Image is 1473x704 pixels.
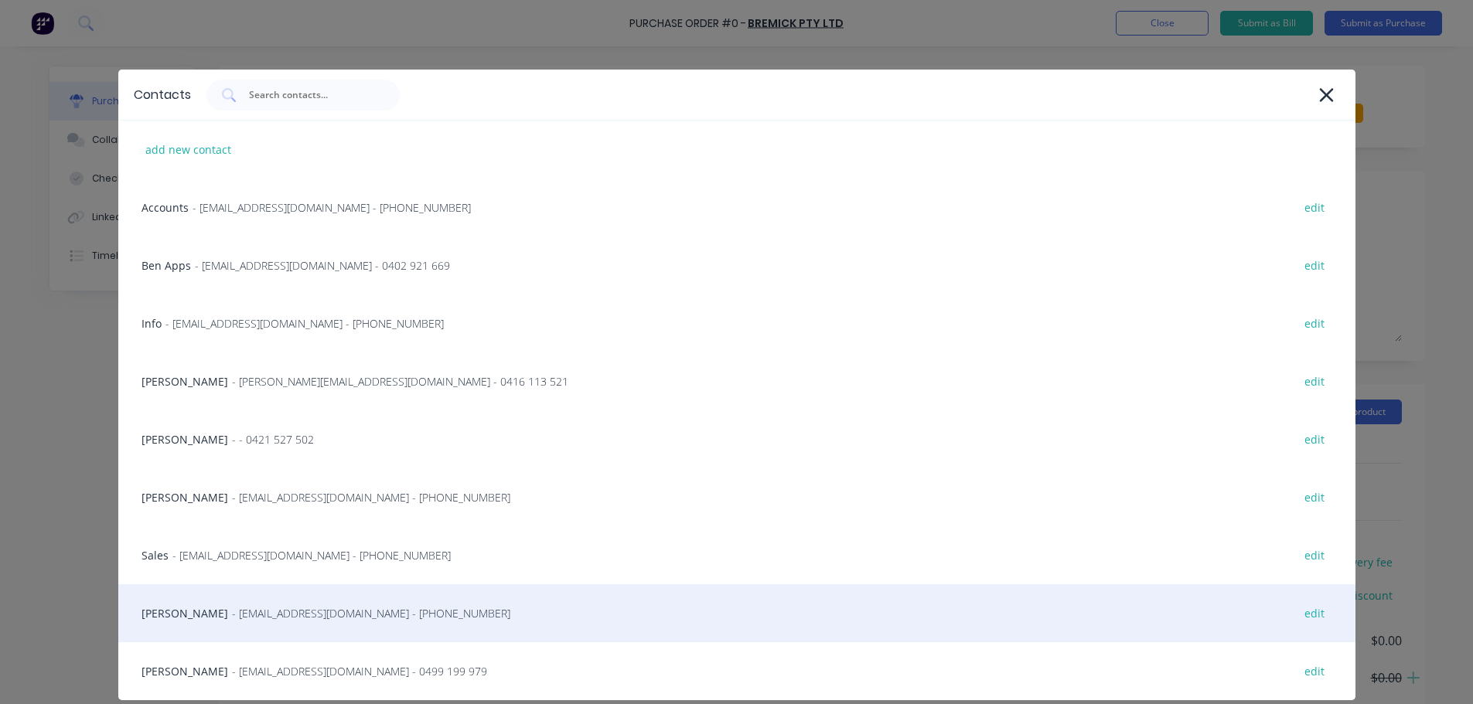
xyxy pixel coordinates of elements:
div: edit [1297,311,1332,335]
span: - [EMAIL_ADDRESS][DOMAIN_NAME] - [PHONE_NUMBER] [232,489,510,505]
input: Search contacts... [247,87,376,103]
span: - [EMAIL_ADDRESS][DOMAIN_NAME] - [PHONE_NUMBER] [232,605,510,621]
div: [PERSON_NAME] [118,352,1355,410]
div: Sales [118,526,1355,584]
div: edit [1297,196,1332,219]
span: - [PERSON_NAME][EMAIL_ADDRESS][DOMAIN_NAME] - 0416 113 521 [232,373,568,389]
span: - [EMAIL_ADDRESS][DOMAIN_NAME] - 0402 921 669 [195,257,450,274]
div: add new contact [138,138,239,162]
div: [PERSON_NAME] [118,468,1355,526]
div: edit [1297,485,1332,509]
div: edit [1297,659,1332,683]
div: edit [1297,601,1332,625]
div: [PERSON_NAME] [118,410,1355,468]
span: - [EMAIL_ADDRESS][DOMAIN_NAME] - [PHONE_NUMBER] [165,315,444,332]
div: Ben Apps [118,236,1355,294]
div: Contacts [134,86,191,104]
span: - - 0421 527 502 [232,431,314,447]
div: [PERSON_NAME] [118,642,1355,700]
div: Accounts [118,179,1355,236]
span: - [EMAIL_ADDRESS][DOMAIN_NAME] - [PHONE_NUMBER] [172,547,451,563]
div: edit [1297,543,1332,567]
div: Info [118,294,1355,352]
div: edit [1297,427,1332,451]
div: edit [1297,369,1332,393]
span: - [EMAIL_ADDRESS][DOMAIN_NAME] - 0499 199 979 [232,663,487,679]
div: [PERSON_NAME] [118,584,1355,642]
div: edit [1297,253,1332,277]
span: - [EMAIL_ADDRESS][DOMAIN_NAME] - [PHONE_NUMBER] [193,199,471,216]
